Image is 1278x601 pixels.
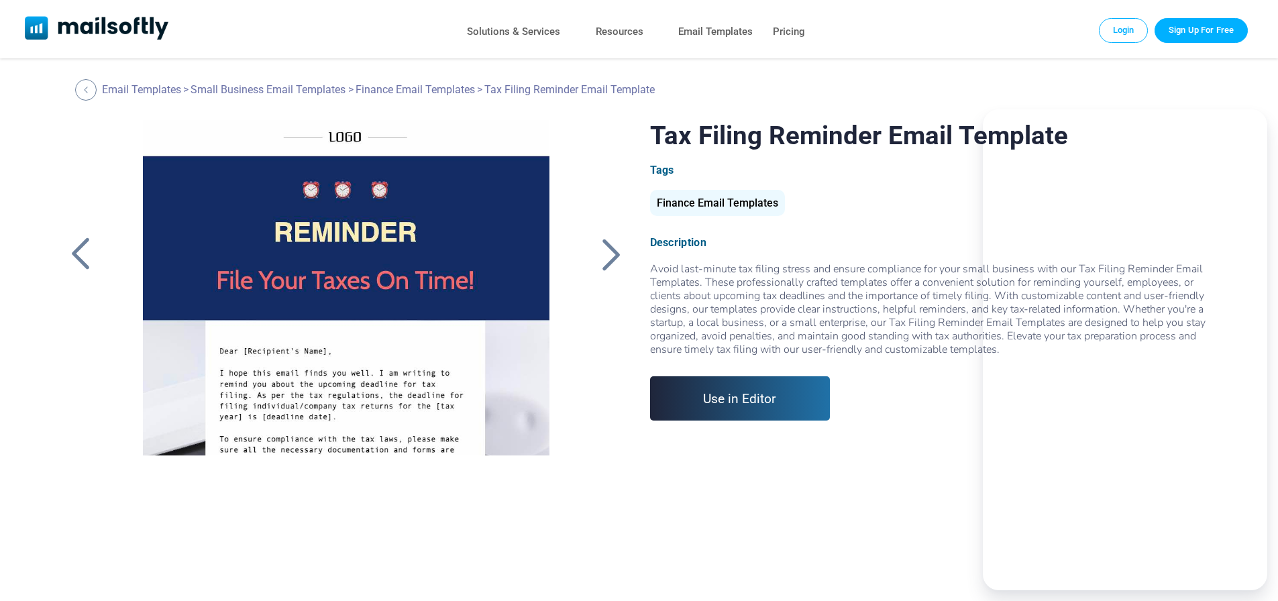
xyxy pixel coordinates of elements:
[650,262,1214,356] div: Avoid last-minute tax filing stress and ensure compliance for your small business with our Tax Fi...
[650,202,785,208] a: Finance Email Templates
[1155,18,1248,42] a: Trial
[596,22,643,42] a: Resources
[773,22,805,42] a: Pricing
[64,237,97,272] a: Back
[102,83,181,96] a: Email Templates
[25,16,169,42] a: Mailsoftly
[595,237,629,272] a: Back
[120,120,572,455] a: Tax Filing Reminder Email Template
[650,164,1214,176] div: Tags
[650,190,785,216] div: Finance Email Templates
[1099,18,1149,42] a: Login
[650,376,831,421] a: Use in Editor
[983,109,1267,590] iframe: Embedded Agent
[467,22,560,42] a: Solutions & Services
[650,120,1214,150] h1: Tax Filing Reminder Email Template
[356,83,475,96] a: Finance Email Templates
[650,236,1214,249] div: Description
[191,83,345,96] a: Small Business Email Templates
[678,22,753,42] a: Email Templates
[75,79,100,101] a: Back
